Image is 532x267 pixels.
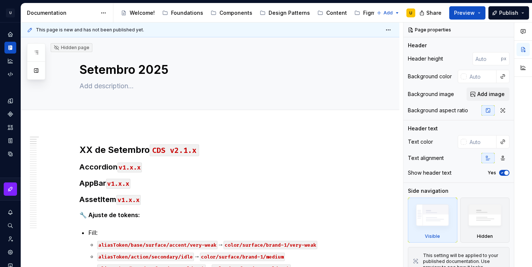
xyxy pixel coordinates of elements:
a: Analytics [4,55,16,67]
code: v1.x.x [106,179,130,189]
a: Components [4,108,16,120]
div: Header [408,42,427,49]
p: → [97,240,359,249]
a: Components [208,7,255,19]
a: Documentation [4,42,16,54]
a: Home [4,28,16,40]
div: Hidden page [54,45,89,51]
div: Design Patterns [269,9,310,17]
button: Search ⌘K [4,220,16,232]
div: Page tree [118,6,373,20]
span: Share [426,9,441,17]
div: Documentation [27,9,97,17]
p: → [97,252,359,261]
span: Add image [477,90,505,98]
h3: Accordion [79,162,359,172]
a: Design tokens [4,95,16,107]
a: Settings [4,246,16,258]
code: aliasToken/base/surface/accent/very-weak [97,241,218,249]
a: Foundations [159,7,206,19]
div: Components [219,9,252,17]
a: Welcome! [118,7,158,19]
div: Text color [408,138,433,146]
strong: XX de Setembro [79,144,150,155]
span: Add [383,10,393,16]
button: Notifications [4,206,16,218]
a: Figma [351,7,382,19]
button: U [1,5,19,21]
code: color/surface/brand-1/medium [200,253,285,261]
p: Fill: [88,228,359,237]
button: Add image [467,88,509,101]
div: Text alignment [408,154,444,162]
input: Auto [467,135,497,148]
div: Side navigation [408,187,449,195]
a: Invite team [4,233,16,245]
a: Code automation [4,68,16,80]
a: Design Patterns [257,7,313,19]
div: Header height [408,55,443,62]
span: Publish [499,9,518,17]
input: Auto [473,52,501,65]
code: color/surface/brand-1/very-weak [224,241,317,249]
a: Assets [4,121,16,133]
div: Hidden [460,198,510,243]
span: This page is new and has not been published yet. [36,27,144,33]
a: Content [314,7,350,19]
strong: 🔧 Ajuste de tokens: [79,211,140,219]
p: px [501,56,507,62]
button: Add [374,8,402,18]
div: Hidden [477,233,493,239]
div: Visible [425,233,440,239]
div: U [409,10,412,16]
button: Preview [449,6,485,20]
a: Data sources [4,148,16,160]
div: Background image [408,90,454,98]
div: Show header text [408,169,451,177]
h3: AssetItem [79,194,359,205]
code: v1.x.x [116,195,141,205]
div: Background color [408,73,452,80]
div: Header text [408,125,438,132]
h3: AppBar [79,178,359,188]
button: Share [416,6,446,20]
input: Auto [467,70,497,83]
code: CDS v2.1.x [150,144,199,156]
code: aliasToken/action/secondary/idle [97,253,194,261]
div: Figma [363,9,379,17]
div: Visible [408,198,457,243]
div: U [6,8,15,17]
textarea: Setembro 2025 [78,61,357,79]
span: Preview [454,9,475,17]
div: Content [326,9,347,17]
button: Publish [488,6,529,20]
code: v1.x.x [117,162,142,172]
label: Yes [488,170,496,176]
a: Storybook stories [4,135,16,147]
div: Welcome! [130,9,155,17]
div: Foundations [171,9,203,17]
div: Background aspect ratio [408,107,468,114]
